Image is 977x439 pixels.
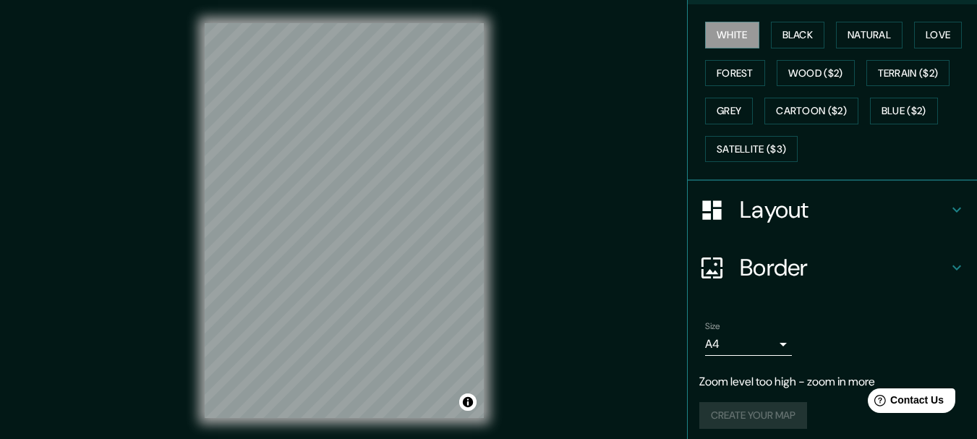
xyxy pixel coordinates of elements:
[705,333,792,356] div: A4
[740,195,948,224] h4: Layout
[699,373,965,391] p: Zoom level too high - zoom in more
[771,22,825,48] button: Black
[740,253,948,282] h4: Border
[866,60,950,87] button: Terrain ($2)
[705,98,753,124] button: Grey
[205,23,484,418] canvas: Map
[836,22,903,48] button: Natural
[777,60,855,87] button: Wood ($2)
[459,393,477,411] button: Toggle attribution
[764,98,858,124] button: Cartoon ($2)
[870,98,938,124] button: Blue ($2)
[705,320,720,333] label: Size
[688,239,977,297] div: Border
[688,181,977,239] div: Layout
[848,383,961,423] iframe: Help widget launcher
[705,136,798,163] button: Satellite ($3)
[705,60,765,87] button: Forest
[705,22,759,48] button: White
[914,22,962,48] button: Love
